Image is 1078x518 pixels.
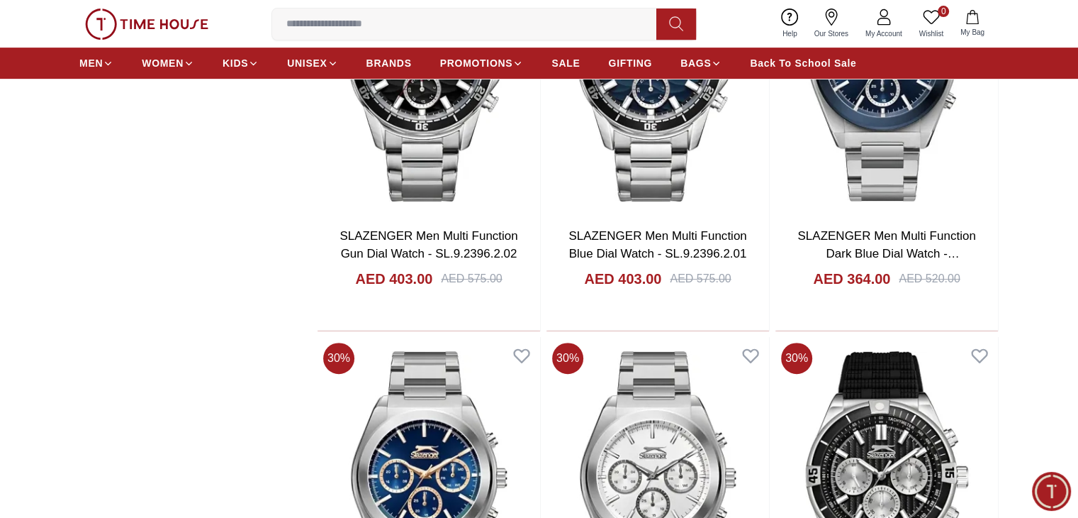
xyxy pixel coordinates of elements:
[750,56,856,70] span: Back To School Sale
[670,270,731,287] div: AED 575.00
[955,27,990,38] span: My Bag
[440,56,513,70] span: PROMOTIONS
[14,190,280,205] div: Time House Support
[44,13,67,37] img: Profile picture of Time House Support
[223,56,248,70] span: KIDS
[952,7,993,40] button: My Bag
[4,309,280,380] textarea: We are here to help you
[551,56,580,70] span: SALE
[584,269,661,289] h4: AED 403.00
[809,28,854,39] span: Our Stores
[797,229,975,279] a: SLAZENGER Men Multi Function Dark Blue Dial Watch - SL.9.2394.2.08
[79,56,103,70] span: MEN
[608,56,652,70] span: GIFTING
[24,219,213,285] span: Hey there! Need help finding the perfect watch? I'm here if you have any questions or need a quic...
[777,28,803,39] span: Help
[440,50,524,76] a: PROMOTIONS
[680,50,722,76] a: BAGS
[79,50,113,76] a: MEN
[806,6,857,42] a: Our Stores
[75,18,237,32] div: Time House Support
[1032,472,1071,511] div: Chat Widget
[899,270,960,287] div: AED 520.00
[914,28,949,39] span: Wishlist
[774,6,806,42] a: Help
[680,56,711,70] span: BAGS
[85,9,208,40] img: ...
[142,56,184,70] span: WOMEN
[552,343,583,374] span: 30 %
[750,50,856,76] a: Back To School Sale
[287,56,327,70] span: UNISEX
[366,56,412,70] span: BRANDS
[911,6,952,42] a: 0Wishlist
[355,269,432,289] h4: AED 403.00
[11,11,39,39] em: Back
[323,343,354,374] span: 30 %
[142,50,194,76] a: WOMEN
[81,217,94,232] em: Blush
[223,50,259,76] a: KIDS
[441,270,502,287] div: AED 575.00
[938,6,949,17] span: 0
[860,28,908,39] span: My Account
[781,343,812,374] span: 30 %
[551,50,580,76] a: SALE
[568,229,746,261] a: SLAZENGER Men Multi Function Blue Dial Watch - SL.9.2396.2.01
[366,50,412,76] a: BRANDS
[287,50,337,76] a: UNISEX
[189,279,225,288] span: 04:03 PM
[339,229,517,261] a: SLAZENGER Men Multi Function Gun Dial Watch - SL.9.2396.2.02
[813,269,890,289] h4: AED 364.00
[608,50,652,76] a: GIFTING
